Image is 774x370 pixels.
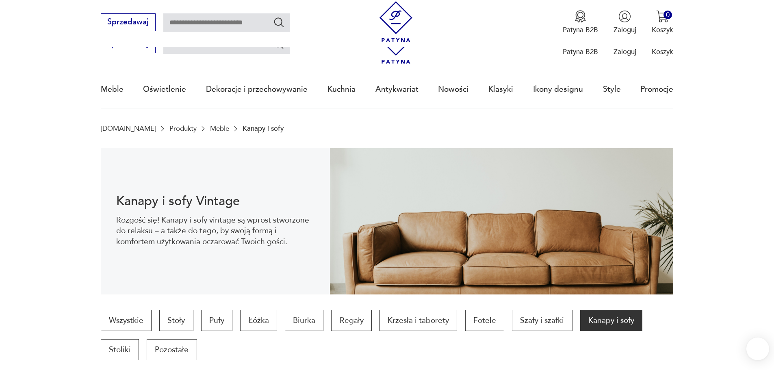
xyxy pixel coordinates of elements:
[512,310,572,331] a: Szafy i szafki
[330,148,674,294] img: 4dcd11543b3b691785adeaf032051535.jpg
[580,310,642,331] a: Kanapy i sofy
[614,25,636,35] p: Zaloguj
[656,10,669,23] img: Ikona koszyka
[206,71,308,108] a: Dekoracje i przechowywanie
[273,16,285,28] button: Szukaj
[652,10,673,35] button: 0Koszyk
[563,10,598,35] button: Patyna B2B
[101,19,156,26] a: Sprzedawaj
[243,125,284,132] p: Kanapy i sofy
[746,338,769,360] iframe: Smartsupp widget button
[375,1,416,42] img: Patyna - sklep z meblami i dekoracjami vintage
[116,215,314,247] p: Rozgość się! Kanapy i sofy vintage są wprost stworzone do relaksu – a także do tego, by swoją for...
[101,71,124,108] a: Meble
[533,71,583,108] a: Ikony designu
[169,125,197,132] a: Produkty
[603,71,621,108] a: Style
[101,41,156,48] a: Sprzedawaj
[488,71,513,108] a: Klasyki
[331,310,371,331] a: Regały
[159,310,193,331] a: Stoły
[285,310,323,331] a: Biurka
[652,47,673,56] p: Koszyk
[210,125,229,132] a: Meble
[614,47,636,56] p: Zaloguj
[201,310,232,331] a: Pufy
[574,10,587,23] img: Ikona medalu
[143,71,186,108] a: Oświetlenie
[273,38,285,50] button: Szukaj
[375,71,418,108] a: Antykwariat
[614,10,636,35] button: Zaloguj
[116,195,314,207] h1: Kanapy i sofy Vintage
[652,25,673,35] p: Koszyk
[640,71,673,108] a: Promocje
[618,10,631,23] img: Ikonka użytkownika
[101,13,156,31] button: Sprzedawaj
[101,310,152,331] a: Wszystkie
[663,11,672,19] div: 0
[563,47,598,56] p: Patyna B2B
[327,71,356,108] a: Kuchnia
[438,71,468,108] a: Nowości
[101,339,139,360] a: Stoliki
[563,25,598,35] p: Patyna B2B
[563,10,598,35] a: Ikona medaluPatyna B2B
[379,310,457,331] a: Krzesła i taborety
[240,310,277,331] a: Łóżka
[101,125,156,132] a: [DOMAIN_NAME]
[147,339,197,360] a: Pozostałe
[465,310,504,331] a: Fotele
